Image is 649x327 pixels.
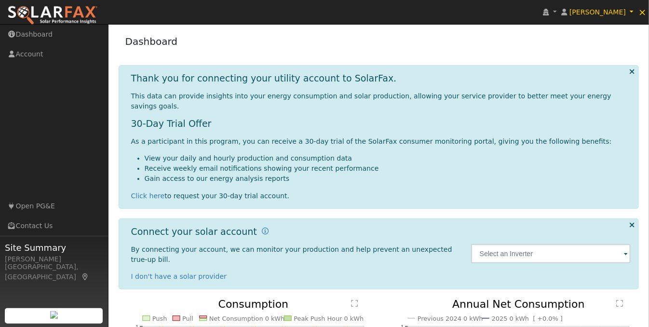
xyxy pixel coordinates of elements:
[209,315,285,322] text: Net Consumption 0 kWh
[131,118,631,129] h1: 30-Day Trial Offer
[218,298,288,310] text: Consumption
[131,192,165,200] a: Click here
[131,226,257,237] h1: Connect your solar account
[5,254,103,264] div: [PERSON_NAME]
[125,36,178,47] a: Dashboard
[131,73,397,84] h1: Thank you for connecting your utility account to SolarFax.
[131,191,631,201] div: to request your 30-day trial account.
[50,311,58,319] img: retrieve
[131,136,631,147] p: As a participant in this program, you can receive a 30-day trial of the SolarFax consumer monitor...
[131,245,452,263] span: By connecting your account, we can monitor your production and help prevent an unexpected true-up...
[145,153,631,163] li: View your daily and hourly production and consumption data
[569,8,626,16] span: [PERSON_NAME]
[5,241,103,254] span: Site Summary
[294,315,364,322] text: Peak Push Hour 0 kWh
[81,273,90,281] a: Map
[471,244,631,263] input: Select an Inverter
[145,163,631,174] li: Receive weekly email notifications showing your recent performance
[152,315,167,322] text: Push
[131,92,611,110] span: This data can provide insights into your energy consumption and solar production, allowing your s...
[145,174,631,184] li: Gain access to our energy analysis reports
[351,300,358,307] text: 
[638,6,647,18] span: ×
[182,315,193,322] text: Pull
[7,5,98,26] img: SolarFax
[5,262,103,282] div: [GEOGRAPHIC_DATA], [GEOGRAPHIC_DATA]
[131,272,227,280] a: I don't have a solar provider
